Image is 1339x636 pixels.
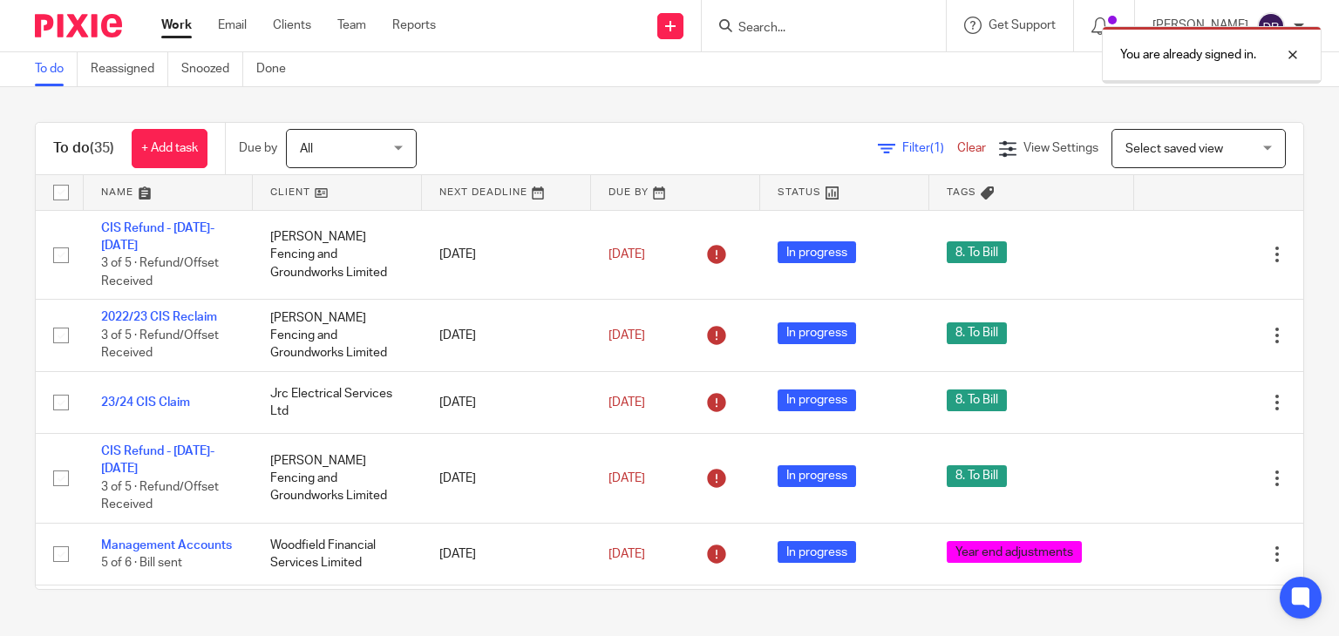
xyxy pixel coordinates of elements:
[947,187,976,197] span: Tags
[957,142,986,154] a: Clear
[256,52,299,86] a: Done
[101,222,214,252] a: CIS Refund - [DATE]-[DATE]
[422,210,591,300] td: [DATE]
[778,465,856,487] span: In progress
[218,17,247,34] a: Email
[608,396,645,409] span: [DATE]
[947,322,1007,344] span: 8. To Bill
[902,142,957,154] span: Filter
[35,52,78,86] a: To do
[778,389,856,411] span: In progress
[253,210,422,300] td: [PERSON_NAME] Fencing and Groundworks Limited
[392,17,436,34] a: Reports
[422,434,591,524] td: [DATE]
[778,241,856,263] span: In progress
[608,248,645,260] span: [DATE]
[101,539,232,551] a: Management Accounts
[1023,142,1098,154] span: View Settings
[300,143,313,155] span: All
[1120,46,1256,64] p: You are already signed in.
[35,14,122,37] img: Pixie
[161,17,192,34] a: Work
[101,557,182,569] span: 5 of 6 · Bill sent
[253,523,422,585] td: Woodfield Financial Services Limited
[608,329,645,342] span: [DATE]
[778,541,856,563] span: In progress
[253,300,422,371] td: [PERSON_NAME] Fencing and Groundworks Limited
[1257,12,1285,40] img: svg%3E
[101,396,190,409] a: 23/24 CIS Claim
[947,241,1007,263] span: 8. To Bill
[91,52,168,86] a: Reassigned
[253,434,422,524] td: [PERSON_NAME] Fencing and Groundworks Limited
[101,329,219,360] span: 3 of 5 · Refund/Offset Received
[53,139,114,158] h1: To do
[273,17,311,34] a: Clients
[132,129,207,168] a: + Add task
[947,465,1007,487] span: 8. To Bill
[101,311,217,323] a: 2022/23 CIS Reclaim
[947,389,1007,411] span: 8. To Bill
[337,17,366,34] a: Team
[422,523,591,585] td: [DATE]
[608,472,645,484] span: [DATE]
[90,141,114,155] span: (35)
[422,300,591,371] td: [DATE]
[101,481,219,511] span: 3 of 5 · Refund/Offset Received
[930,142,944,154] span: (1)
[947,541,1082,563] span: Year end adjustments
[422,371,591,433] td: [DATE]
[1125,143,1223,155] span: Select saved view
[253,371,422,433] td: Jrc Electrical Services Ltd
[608,548,645,560] span: [DATE]
[239,139,277,157] p: Due by
[101,445,214,475] a: CIS Refund - [DATE]-[DATE]
[778,322,856,344] span: In progress
[101,257,219,288] span: 3 of 5 · Refund/Offset Received
[181,52,243,86] a: Snoozed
